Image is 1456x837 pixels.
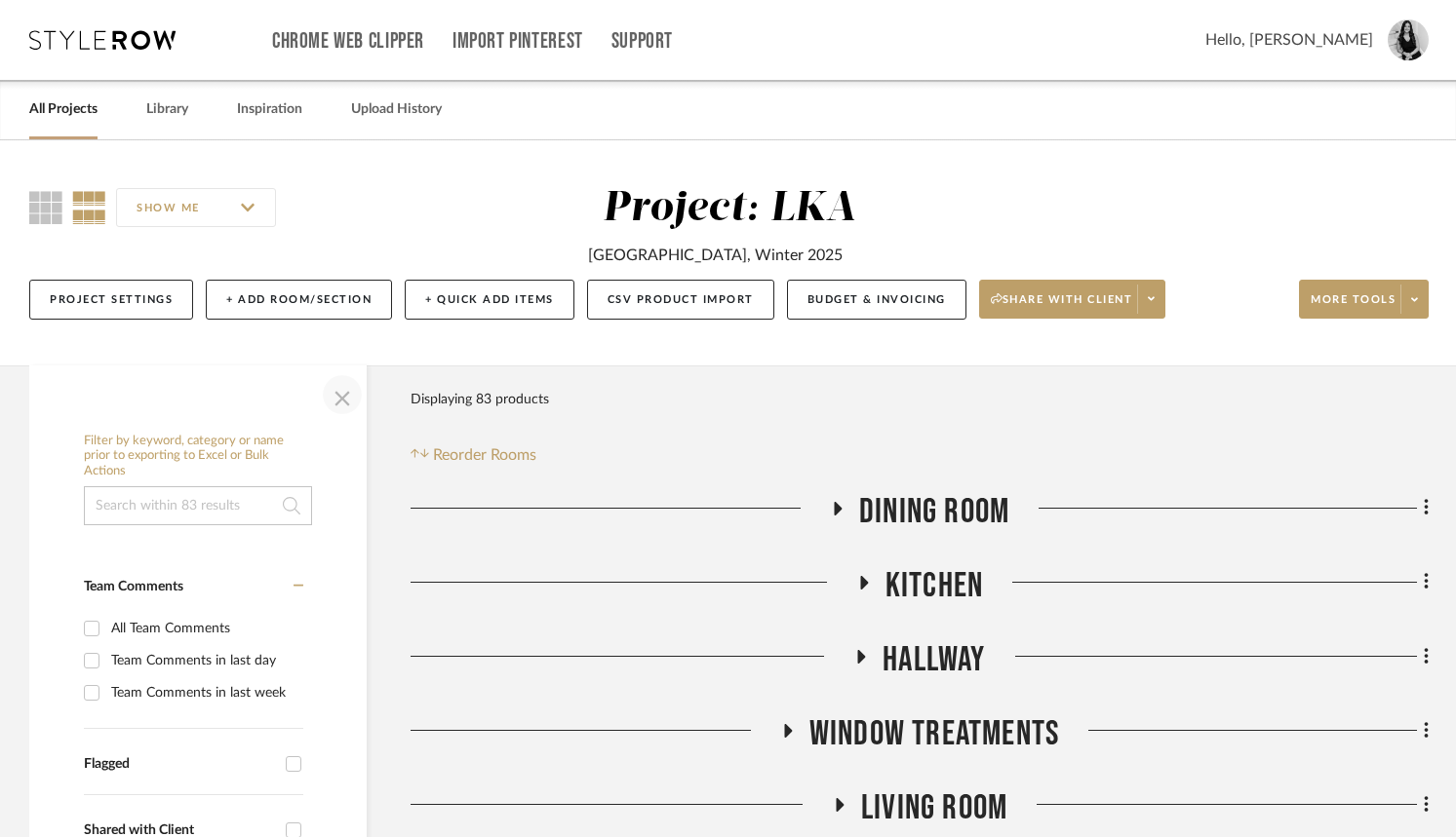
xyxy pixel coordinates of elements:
a: Library [146,96,188,123]
button: Close [323,375,362,414]
a: Import Pinterest [453,33,583,50]
input: Search within 83 results [84,486,312,525]
div: Team Comments in last week [111,677,298,708]
div: Displaying 83 products [411,380,549,419]
span: More tools [1311,292,1396,322]
span: Share with client [991,292,1133,322]
img: avatar [1388,19,1429,60]
button: Share with client [979,280,1166,319]
div: [GEOGRAPHIC_DATA], Winter 2025 [588,244,843,267]
span: Living Room [861,787,1007,829]
div: Team Comments in last day [111,645,298,676]
button: Reorder Rooms [411,443,536,467]
div: All Team Comments [111,613,298,644]
div: Flagged [84,756,276,773]
a: Chrome Web Clipper [272,33,424,50]
span: Hallway [883,639,985,681]
span: Reorder Rooms [433,443,536,467]
span: Window Treatments [809,713,1059,755]
button: Project Settings [29,280,193,320]
button: More tools [1299,280,1429,319]
button: + Add Room/Section [206,280,392,320]
span: Kitchen [885,565,983,607]
a: Inspiration [237,96,302,123]
a: All Projects [29,96,98,123]
span: Hello, [PERSON_NAME] [1205,28,1373,52]
button: Budget & Invoicing [787,280,966,320]
span: Team Comments [84,580,183,593]
a: Upload History [351,96,442,123]
a: Support [611,33,673,50]
span: Dining Room [859,491,1009,533]
h6: Filter by keyword, category or name prior to exporting to Excel or Bulk Actions [84,434,312,479]
div: Project: LKA [603,188,855,229]
button: + Quick Add Items [405,280,574,320]
button: CSV Product Import [587,280,774,320]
